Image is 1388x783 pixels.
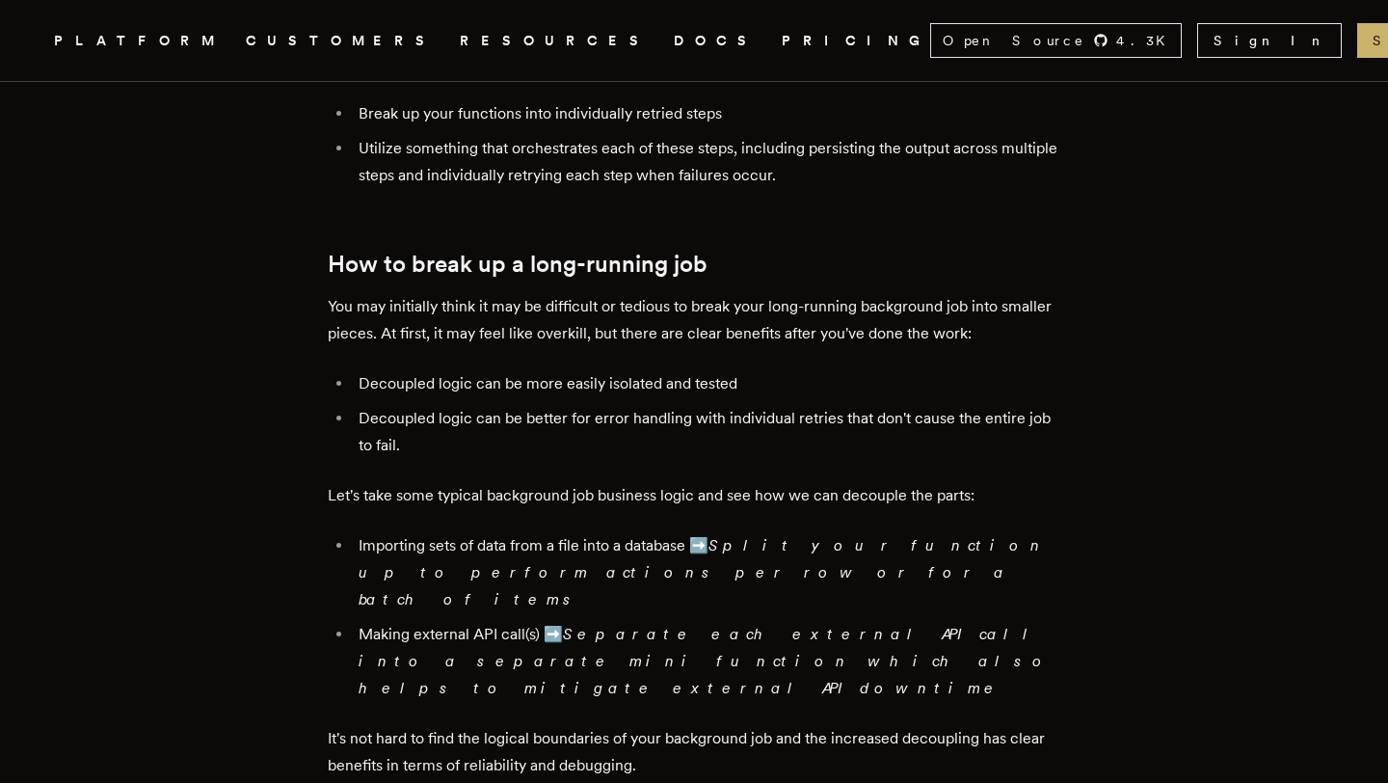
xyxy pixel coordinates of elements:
em: Split your function up to perform actions per row or for a batch of items [359,536,1047,608]
button: RESOURCES [460,29,651,53]
li: Importing sets of data from a file into a database ➡️ [353,532,1060,613]
p: It's not hard to find the logical boundaries of your background job and the increased decoupling ... [328,725,1060,779]
p: Let's take some typical background job business logic and see how we can decouple the parts: [328,482,1060,509]
li: Utilize something that orchestrates each of these steps, including persisting the output across m... [353,135,1060,189]
a: Sign In [1197,23,1342,58]
p: You may initially think it may be difficult or tedious to break your long-running background job ... [328,293,1060,347]
em: Separate each external API call into a separate mini function which also helps to mitigate extern... [359,625,1054,697]
span: Open Source [943,31,1085,50]
li: Decoupled logic can be better for error handling with individual retries that don't cause the ent... [353,405,1060,459]
a: CUSTOMERS [246,29,437,53]
li: Break up your functions into individually retried steps [353,100,1060,127]
a: DOCS [674,29,759,53]
button: PLATFORM [54,29,223,53]
span: 4.3 K [1116,31,1177,50]
h2: How to break up a long-running job [328,251,1060,278]
a: PRICING [782,29,930,53]
li: Making external API call(s) ➡️ [353,621,1060,702]
li: Decoupled logic can be more easily isolated and tested [353,370,1060,397]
